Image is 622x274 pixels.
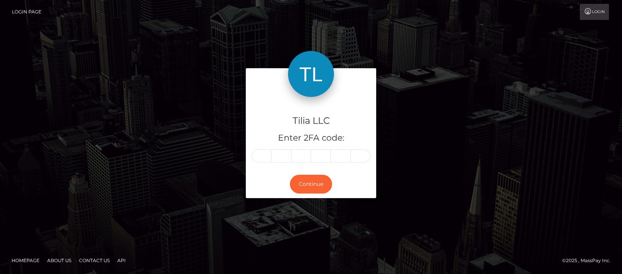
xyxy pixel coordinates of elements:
[8,254,43,266] a: Homepage
[562,256,616,265] div: © 2025 , MassPay Inc.
[44,254,74,266] a: About Us
[252,114,370,128] h4: Tilia LLC
[288,51,334,97] img: Tilia LLC
[252,132,370,144] h5: Enter 2FA code:
[114,254,129,266] a: API
[290,175,332,194] button: Continue
[12,4,41,20] a: Login Page
[580,4,609,20] a: Login
[76,254,113,266] a: Contact Us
